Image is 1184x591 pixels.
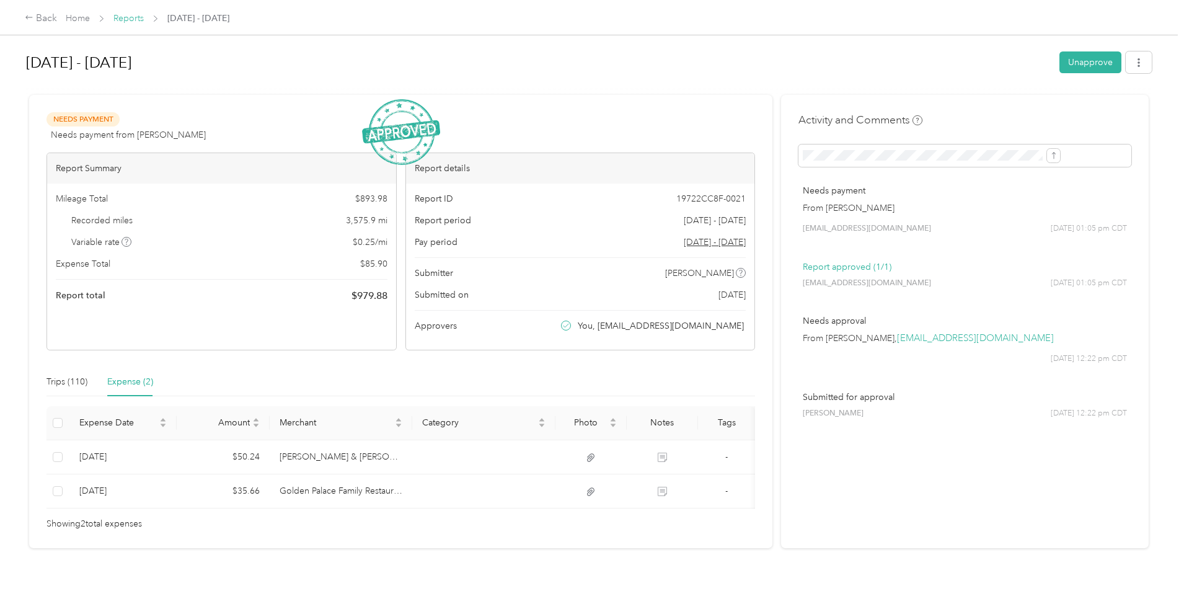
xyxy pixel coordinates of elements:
span: Needs payment from [PERSON_NAME] [51,128,206,141]
td: $50.24 [177,440,270,474]
span: [DATE] [718,288,746,301]
div: Expense (2) [107,375,153,389]
span: [EMAIL_ADDRESS][DOMAIN_NAME] [803,223,931,234]
a: Reports [113,13,144,24]
p: Needs approval [803,314,1127,327]
span: Submitter [415,267,453,280]
span: caret-up [159,416,167,424]
span: [DATE] 01:05 pm CDT [1051,278,1127,289]
span: Showing 2 total expenses [46,517,142,531]
span: Go to pay period [684,236,746,249]
span: [PERSON_NAME] [665,267,734,280]
span: caret-up [538,416,546,424]
td: Golden Palace Family Restaurant [270,474,413,509]
div: Tags [708,417,745,428]
span: 19722CC8F-0021 [676,192,746,205]
td: $35.66 [177,474,270,509]
span: caret-up [609,416,617,424]
div: Report details [406,153,755,184]
td: - [698,474,755,509]
span: You, [EMAIL_ADDRESS][DOMAIN_NAME] [578,319,744,332]
span: Pay period [415,236,457,249]
th: Merchant [270,406,413,440]
div: Back [25,11,57,26]
span: caret-down [395,422,402,429]
td: 8-22-2025 [69,474,177,509]
span: $ 0.25 / mi [353,236,387,249]
span: Variable rate [71,236,132,249]
a: Home [66,13,90,24]
img: ApprovedStamp [362,99,440,166]
span: - [725,451,728,462]
th: Photo [555,406,627,440]
span: [DATE] 12:22 pm CDT [1051,408,1127,419]
a: [EMAIL_ADDRESS][DOMAIN_NAME] [897,332,1054,344]
p: From [PERSON_NAME] [803,202,1127,215]
h4: Activity and Comments [798,112,922,128]
span: [DATE] 12:22 pm CDT [1051,353,1127,365]
th: Category [412,406,555,440]
p: Report approved (1/1) [803,260,1127,273]
span: caret-down [252,422,260,429]
td: Lou & Laura's [270,440,413,474]
span: caret-up [395,416,402,424]
span: caret-down [538,422,546,429]
span: Merchant [280,417,393,428]
span: Category [422,417,536,428]
span: caret-down [609,422,617,429]
span: $ 85.90 [360,257,387,270]
h1: Aug 1 - 31, 2025 [26,48,1051,78]
span: $ 893.98 [355,192,387,205]
p: From [PERSON_NAME], [803,332,1127,345]
div: Report Summary [47,153,396,184]
span: Amount [187,417,250,428]
span: Report ID [415,192,453,205]
span: Mileage Total [56,192,108,205]
span: [PERSON_NAME] [803,408,864,419]
span: Expense Total [56,257,110,270]
th: Notes [627,406,698,440]
span: Report total [56,289,105,302]
div: Trips (110) [46,375,87,389]
td: - [698,440,755,474]
span: Photo [565,417,607,428]
span: [DATE] - [DATE] [167,12,229,25]
span: $ 979.88 [351,288,387,303]
iframe: Everlance-gr Chat Button Frame [1115,522,1184,591]
span: Expense Date [79,417,157,428]
button: Unapprove [1059,51,1121,73]
span: [DATE] - [DATE] [684,214,746,227]
span: [DATE] 01:05 pm CDT [1051,223,1127,234]
span: Report period [415,214,471,227]
th: Amount [177,406,270,440]
span: Approvers [415,319,457,332]
span: Recorded miles [71,214,133,227]
p: Needs payment [803,184,1127,197]
span: [EMAIL_ADDRESS][DOMAIN_NAME] [803,278,931,289]
td: 8-26-2025 [69,440,177,474]
span: caret-down [159,422,167,429]
span: 3,575.9 mi [346,214,387,227]
span: caret-up [252,416,260,424]
span: - [725,486,728,496]
p: Submitted for approval [803,391,1127,404]
th: Tags [698,406,755,440]
th: Expense Date [69,406,177,440]
span: Submitted on [415,288,469,301]
span: Needs Payment [46,112,120,127]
